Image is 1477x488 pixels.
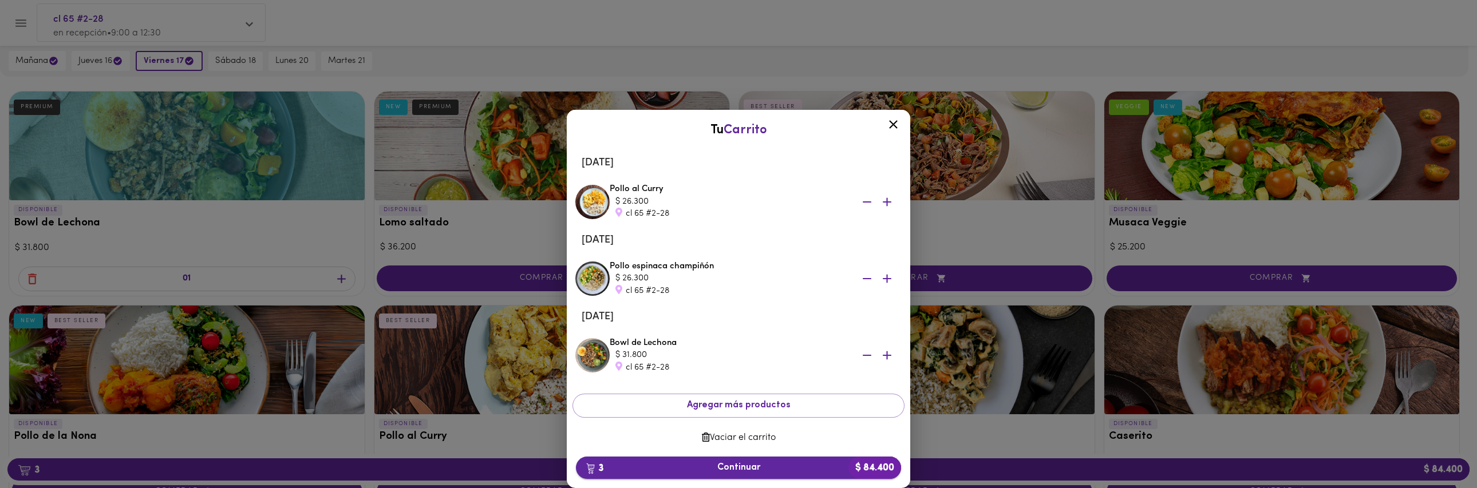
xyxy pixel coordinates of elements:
[615,285,844,297] div: cl 65 #2-28
[572,394,905,417] button: Agregar más productos
[575,338,610,372] img: Bowl de Lechona
[572,149,905,177] li: [DATE]
[610,183,902,220] div: Pollo al Curry
[575,261,610,296] img: Pollo espinaca champiñón
[576,457,901,479] button: 3Continuar$ 84.400
[572,227,905,254] li: [DATE]
[615,349,844,361] div: $ 31.800
[575,185,610,219] img: Pollo al Curry
[615,272,844,284] div: $ 26.300
[615,196,844,208] div: $ 26.300
[586,463,595,474] img: cart.png
[578,121,899,139] div: Tu
[610,260,902,297] div: Pollo espinaca champiñón
[585,462,892,473] span: Continuar
[615,362,844,374] div: cl 65 #2-28
[1411,422,1466,477] iframe: Messagebird Livechat Widget
[724,124,767,137] span: Carrito
[610,337,902,374] div: Bowl de Lechona
[572,427,905,449] button: Vaciar el carrito
[848,457,901,479] b: $ 84.400
[615,208,844,220] div: cl 65 #2-28
[582,400,895,411] span: Agregar más productos
[579,461,610,475] b: 3
[582,433,895,443] span: Vaciar el carrito
[572,303,905,331] li: [DATE]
